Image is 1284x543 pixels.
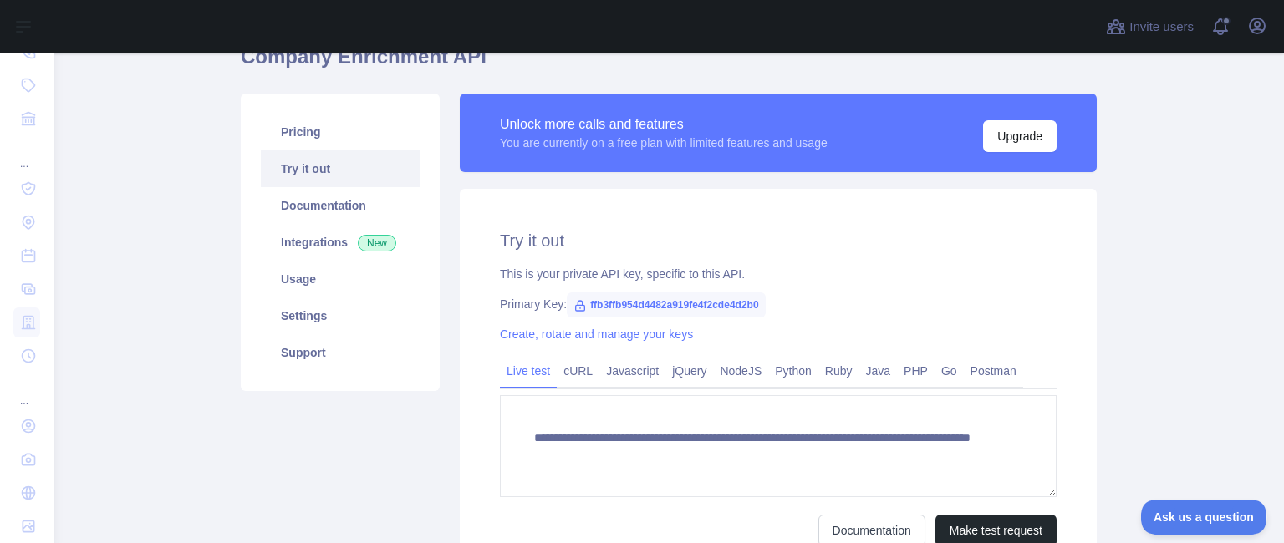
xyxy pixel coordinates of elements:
[557,358,599,384] a: cURL
[261,297,420,334] a: Settings
[500,296,1057,312] div: Primary Key:
[500,229,1057,252] h2: Try it out
[665,358,713,384] a: jQuery
[13,374,40,408] div: ...
[261,150,420,187] a: Try it out
[713,358,768,384] a: NodeJS
[261,334,420,371] a: Support
[500,114,828,134] div: Unlock more calls and features
[983,120,1057,152] button: Upgrade
[897,358,935,384] a: PHP
[500,327,693,341] a: Create, rotate and manage your keys
[500,266,1057,282] div: This is your private API key, specific to this API.
[964,358,1023,384] a: Postman
[768,358,818,384] a: Python
[818,358,859,384] a: Ruby
[261,261,420,297] a: Usage
[261,187,420,224] a: Documentation
[261,114,420,150] a: Pricing
[241,43,1097,84] h1: Company Enrichment API
[500,358,557,384] a: Live test
[935,358,964,384] a: Go
[859,358,898,384] a: Java
[599,358,665,384] a: Javascript
[567,292,765,317] span: ffb3ffb954d4482a919fe4f2cde4d2b0
[1103,13,1197,40] button: Invite users
[500,134,828,151] div: You are currently on a free plan with limited features and usage
[358,235,396,251] span: New
[13,137,40,170] div: ...
[261,224,420,261] a: Integrations New
[1141,500,1267,535] iframe: Toggle Customer Support
[1129,18,1194,37] span: Invite users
